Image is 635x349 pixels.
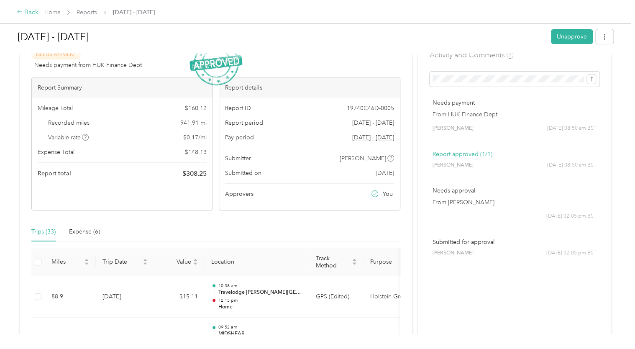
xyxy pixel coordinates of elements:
[433,186,597,195] p: Needs approval
[347,104,394,113] span: 19740C46D-0005
[44,9,61,16] a: Home
[17,8,38,18] div: Back
[309,276,364,318] td: GPS (Edited)
[218,283,302,289] p: 10:38 am
[364,248,426,276] th: Purpose
[433,238,597,246] p: Submitted for approval
[48,133,89,142] span: Variable rate
[143,257,148,262] span: caret-up
[45,276,96,318] td: 88.9
[193,261,198,266] span: caret-down
[316,255,350,269] span: Track Method
[185,104,207,113] span: $ 160.12
[433,98,597,107] p: Needs payment
[102,258,141,265] span: Trip Date
[219,77,400,98] div: Report details
[370,258,413,265] span: Purpose
[433,162,474,169] span: [PERSON_NAME]
[161,258,191,265] span: Value
[180,118,207,127] span: 941.91 mi
[38,104,73,113] span: Mileage Total
[154,276,205,318] td: $15.11
[154,248,205,276] th: Value
[34,61,142,69] span: Needs payment from HUK Finance Dept
[205,248,309,276] th: Location
[225,190,253,198] span: Approvers
[547,125,597,132] span: [DATE] 08:50 am BST
[433,249,474,257] span: [PERSON_NAME]
[352,257,357,262] span: caret-up
[69,227,100,236] div: Expense (6)
[32,77,213,98] div: Report Summary
[143,261,148,266] span: caret-down
[38,169,71,178] span: Report total
[113,8,155,17] span: [DATE] - [DATE]
[433,110,597,119] p: From HUK Finance Dept
[45,248,96,276] th: Miles
[218,330,302,338] p: MIDSHEAR
[352,118,394,127] span: [DATE] - [DATE]
[383,190,393,198] span: You
[546,213,597,220] span: [DATE] 02:05 pm BST
[551,29,593,44] button: Unapprove
[51,258,82,265] span: Miles
[352,133,394,142] span: Go to pay period
[218,298,302,303] p: 12:15 pm
[340,154,386,163] span: [PERSON_NAME]
[364,276,426,318] td: Holstein Group
[433,198,597,207] p: From [PERSON_NAME]
[182,169,207,179] span: $ 308.25
[183,133,207,142] span: $ 0.17 / mi
[352,261,357,266] span: caret-down
[225,118,263,127] span: Report period
[225,104,251,113] span: Report ID
[588,302,635,349] iframe: Everlance-gr Chat Button Frame
[547,162,597,169] span: [DATE] 08:50 am BST
[18,27,545,47] h1: Sep 1 - 30, 2025
[185,148,207,157] span: $ 148.13
[189,41,242,86] img: ApprovedStamp
[546,249,597,257] span: [DATE] 02:05 pm BST
[48,118,90,127] span: Recorded miles
[31,227,56,236] div: Trips (33)
[96,248,154,276] th: Trip Date
[433,125,474,132] span: [PERSON_NAME]
[84,257,89,262] span: caret-up
[96,276,154,318] td: [DATE]
[38,148,74,157] span: Expense Total
[225,169,261,177] span: Submitted on
[218,324,302,330] p: 09:52 am
[433,150,597,159] p: Report approved (1/1)
[225,154,251,163] span: Submitter
[225,133,254,142] span: Pay period
[77,9,97,16] a: Reports
[84,261,89,266] span: caret-down
[218,289,302,296] p: Travelodge [PERSON_NAME][GEOGRAPHIC_DATA][STREET_ADDRESS][PERSON_NAME][GEOGRAPHIC_DATA]
[309,248,364,276] th: Track Method
[376,169,394,177] span: [DATE]
[218,303,302,311] p: Home
[193,257,198,262] span: caret-up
